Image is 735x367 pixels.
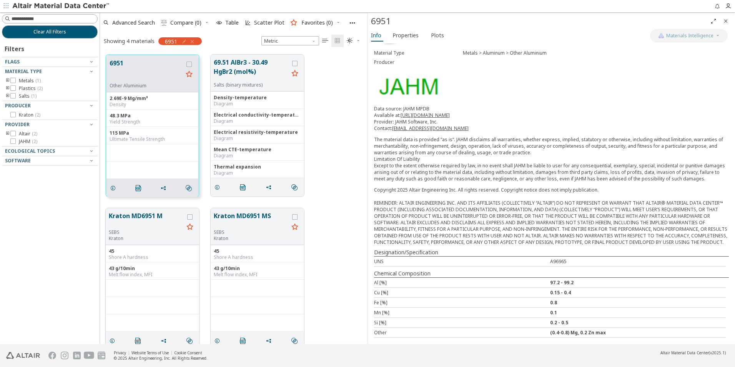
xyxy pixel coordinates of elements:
[374,136,729,182] p: The material data is provided “as is“. JAHM disclaims all warranties, whether express, implied, s...
[374,270,729,277] div: Chemical Composition
[5,58,20,65] span: Flags
[371,29,381,42] span: Info
[109,235,184,242] p: Kraton
[291,338,298,344] i: 
[666,33,713,39] span: Materials Intelligence
[550,279,726,286] div: 97.2 - 99.2
[211,333,227,349] button: Details
[214,101,301,107] div: Diagram
[214,82,289,88] div: Salts (binary mixtures)
[5,78,10,84] i: toogle group
[240,184,246,190] i: 
[5,131,10,137] i: toogle group
[109,229,184,235] div: SEBS
[214,112,301,118] div: Electrical conductivity-temperature
[374,258,550,265] div: UNS
[374,299,550,306] div: Fe [%]
[374,319,550,326] div: Si [%]
[214,265,301,272] div: 43 g/10min
[214,254,301,260] div: Shore A hardness
[463,50,729,56] div: Metals > Aluminum > Other Aluminium
[550,258,726,265] div: A96965
[236,180,253,195] button: PDF Download
[650,29,727,42] button: AI CopilotMaterials Intelligence
[374,73,442,99] img: Logo - Provider
[100,49,367,344] div: grid
[374,105,729,132] p: Data source: JAHM MPDB Available at: Provider: JAHM Software, Inc. Contact:
[5,148,55,154] span: Ecological Topics
[660,350,726,355] div: (v2025.1)
[392,125,469,132] a: [EMAIL_ADDRESS][DOMAIN_NAME]
[301,20,333,25] span: Favorites (0)
[37,85,43,92] span: ( 2 )
[33,29,66,35] span: Clear All Filters
[35,77,41,84] span: ( 1 )
[344,35,364,47] button: Theme
[5,121,30,128] span: Provider
[2,120,98,129] button: Provider
[19,112,40,118] span: Kraton
[214,58,289,82] button: 69.51 AlBr3 - 30.49 HgBr2 (mol%)
[131,350,169,355] a: Website Terms of Use
[109,211,184,229] button: Kraton MD6951 M
[110,95,195,102] div: 2.69E-9 Mg/mm³
[110,119,195,125] div: Yield Strength
[214,248,301,254] div: 45
[12,2,110,10] img: Altair Material Data Center
[374,59,463,65] div: Producer
[110,58,183,83] button: 6951
[720,15,732,27] button: Close
[132,180,148,196] button: PDF Download
[660,350,709,355] span: Altair Material Data Center
[214,170,301,176] div: Diagram
[114,350,126,355] a: Privacy
[183,68,195,81] button: Favorite
[240,338,246,344] i: 
[374,289,550,296] div: Cu [%]
[2,25,98,38] button: Clear All Filters
[165,38,177,45] span: 6951
[2,38,28,57] div: Filters
[19,93,37,99] span: Salts
[214,118,301,124] div: Diagram
[109,272,196,278] div: Melt flow index, MFI
[236,333,253,349] button: PDF Download
[288,180,304,195] button: Similar search
[174,350,202,355] a: Cookie Consent
[110,102,195,108] div: Density
[2,101,98,110] button: Producer
[131,333,148,349] button: PDF Download
[401,112,450,118] a: [URL][DOMAIN_NAME]
[374,279,550,286] div: Al [%]
[109,265,196,272] div: 43 g/10min
[261,36,319,45] span: Metric
[374,50,463,56] div: Material Type
[2,147,98,156] button: Ecological Topics
[2,67,98,76] button: Material Type
[214,164,301,170] div: Thermal expansion
[112,20,155,25] span: Advanced Search
[19,131,37,137] span: Altair
[550,329,726,336] div: (0.4-0.8) Mg, 0.2 Zn max
[254,20,284,25] span: Scatter Plot
[289,68,301,80] button: Favorite
[262,180,278,195] button: Share
[214,153,301,159] div: Diagram
[19,85,43,92] span: Plastics
[5,157,31,164] span: Software
[5,93,10,99] i: toogle group
[5,102,31,109] span: Producer
[135,185,141,191] i: 
[658,33,664,39] img: AI Copilot
[110,83,183,89] div: Other Aluminium
[214,135,301,142] div: Diagram
[392,29,419,42] span: Properties
[374,329,550,336] div: Other
[288,333,304,349] button: Similar search
[19,138,37,145] span: JAHM
[19,78,41,84] span: Metals
[225,20,239,25] span: Table
[331,35,344,47] button: Tile View
[109,248,196,254] div: 45
[104,37,155,45] div: Showing 4 materials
